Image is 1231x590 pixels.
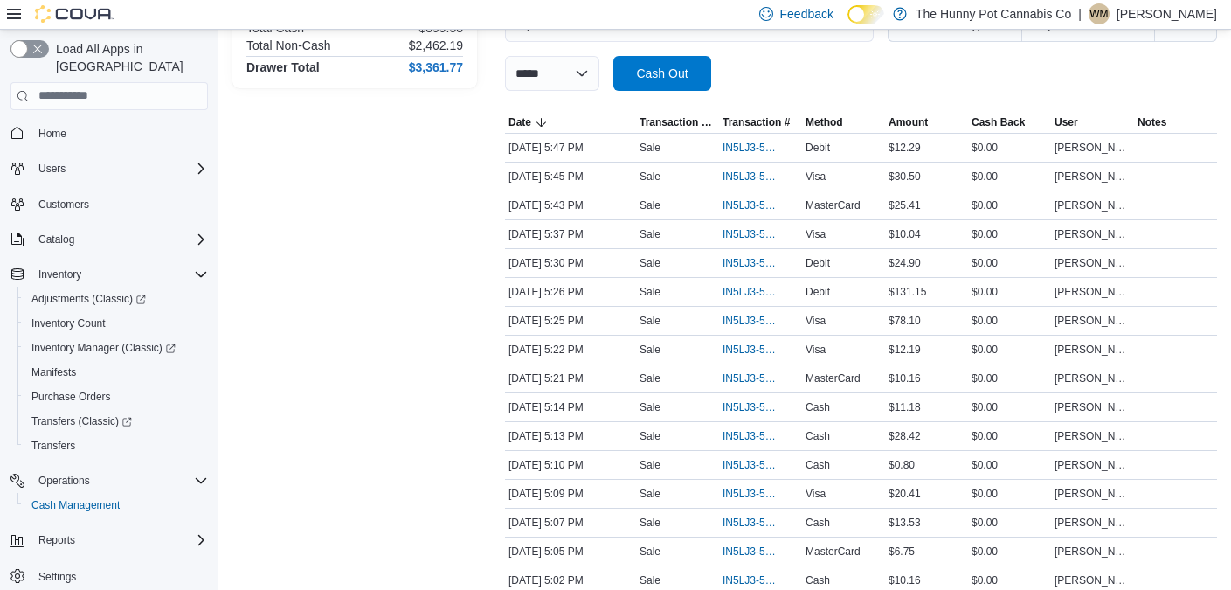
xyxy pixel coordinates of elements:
span: $6.75 [889,545,915,559]
button: IN5LJ3-5762956 [723,541,799,562]
div: $0.00 [968,426,1051,447]
p: Sale [640,400,660,414]
p: | [1078,3,1082,24]
div: [DATE] 5:05 PM [505,541,636,562]
button: IN5LJ3-5762998 [723,455,799,475]
a: Adjustments (Classic) [24,288,153,309]
a: Transfers (Classic) [24,411,139,432]
span: [PERSON_NAME] [1055,487,1131,501]
span: IN5LJ3-5763320 [723,198,781,212]
span: Date [508,115,531,129]
span: IN5LJ3-5762974 [723,516,781,530]
a: Inventory Manager (Classic) [24,337,183,358]
span: Method [806,115,843,129]
div: [DATE] 5:47 PM [505,137,636,158]
div: [DATE] 5:13 PM [505,426,636,447]
span: Home [31,122,208,144]
span: [PERSON_NAME] [1055,198,1131,212]
span: Visa [806,170,826,184]
button: Notes [1134,112,1217,133]
span: Visa [806,343,826,357]
span: Home [38,127,66,141]
div: $0.00 [968,137,1051,158]
div: $0.00 [968,195,1051,216]
span: [PERSON_NAME] [1055,545,1131,559]
button: IN5LJ3-5763320 [723,195,799,216]
button: Purchase Orders [17,385,215,409]
button: IN5LJ3-5763190 [723,253,799,274]
span: User [1055,115,1078,129]
span: IN5LJ3-5763047 [723,400,781,414]
span: $13.53 [889,516,921,530]
div: [DATE] 5:09 PM [505,483,636,504]
span: [PERSON_NAME] [1055,227,1131,241]
div: [DATE] 5:22 PM [505,339,636,360]
span: Settings [38,570,76,584]
span: Inventory Count [31,316,106,330]
span: [PERSON_NAME] [1055,141,1131,155]
span: [PERSON_NAME] [1055,285,1131,299]
span: Purchase Orders [24,386,208,407]
p: Sale [640,545,660,559]
div: [DATE] 5:10 PM [505,455,636,475]
span: Visa [806,227,826,241]
a: Cash Management [24,495,127,516]
div: $0.00 [968,224,1051,245]
span: [PERSON_NAME] [1055,429,1131,443]
span: $20.41 [889,487,921,501]
button: IN5LJ3-5763030 [723,426,799,447]
div: [DATE] 5:30 PM [505,253,636,274]
span: [PERSON_NAME] [1055,400,1131,414]
span: Transaction Type [640,115,716,129]
span: Transfers [24,435,208,456]
p: Sale [640,458,660,472]
a: Settings [31,566,83,587]
p: Sale [640,573,660,587]
div: $0.00 [968,512,1051,533]
h4: Drawer Total [246,60,320,74]
div: [DATE] 5:25 PM [505,310,636,331]
div: [DATE] 5:07 PM [505,512,636,533]
span: MasterCard [806,198,861,212]
button: Inventory [3,262,215,287]
button: Transaction Type [636,112,719,133]
span: [PERSON_NAME] [1055,516,1131,530]
span: WM [1089,3,1108,24]
span: Cash [806,429,830,443]
span: IN5LJ3-5763030 [723,429,781,443]
a: Adjustments (Classic) [17,287,215,311]
p: The Hunny Pot Cannabis Co [916,3,1071,24]
a: Transfers [24,435,82,456]
p: Sale [640,429,660,443]
span: Adjustments (Classic) [31,292,146,306]
button: User [1051,112,1134,133]
button: Operations [31,470,97,491]
span: $131.15 [889,285,926,299]
span: Debit [806,256,830,270]
button: Cash Management [17,493,215,517]
div: Waseem Mohammed [1089,3,1110,24]
div: $0.00 [968,541,1051,562]
p: Sale [640,343,660,357]
p: Sale [640,141,660,155]
span: Inventory Manager (Classic) [31,341,176,355]
h4: $3,361.77 [409,60,463,74]
span: Transfers (Classic) [24,411,208,432]
span: [PERSON_NAME] [1055,170,1131,184]
div: $0.00 [968,166,1051,187]
a: Inventory Count [24,313,113,334]
span: MasterCard [806,545,861,559]
span: $11.18 [889,400,921,414]
span: $10.04 [889,227,921,241]
span: $10.16 [889,371,921,385]
span: [PERSON_NAME] [1055,314,1131,328]
span: Cash Back [972,115,1025,129]
span: IN5LJ3-5763115 [723,343,781,357]
span: Cash Out [636,65,688,82]
button: Operations [3,469,215,493]
span: Purchase Orders [31,390,111,404]
button: IN5LJ3-5763338 [723,166,799,187]
span: Transfers [31,439,75,453]
button: Inventory Count [17,311,215,336]
span: Notes [1138,115,1166,129]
